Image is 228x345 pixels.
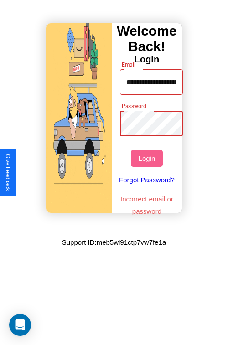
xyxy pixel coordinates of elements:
[131,150,162,167] button: Login
[115,193,179,217] p: Incorrect email or password
[62,236,166,248] p: Support ID: meb5wl91ctp7vw7fe1a
[115,167,179,193] a: Forgot Password?
[112,54,182,65] h4: Login
[9,314,31,336] div: Open Intercom Messenger
[46,23,112,213] img: gif
[122,102,146,110] label: Password
[122,61,136,68] label: Email
[112,23,182,54] h3: Welcome Back!
[5,154,11,191] div: Give Feedback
